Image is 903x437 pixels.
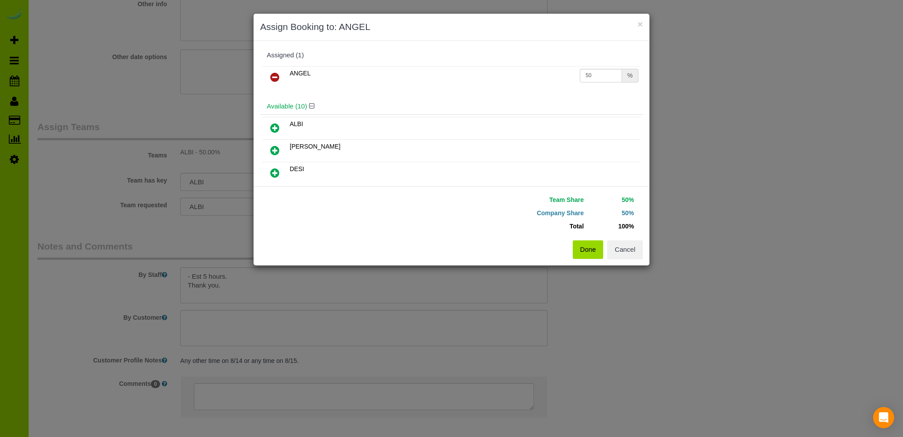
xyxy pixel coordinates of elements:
span: ALBI [290,120,303,127]
span: ANGEL [290,70,310,77]
button: × [638,19,643,29]
td: 50% [586,206,636,220]
span: [PERSON_NAME] [290,143,340,150]
div: % [622,69,638,82]
span: DESI [290,165,304,172]
div: Assigned (1) [267,52,636,59]
h4: Available (10) [267,103,636,110]
td: 50% [586,193,636,206]
div: Open Intercom Messenger [873,407,894,428]
button: Done [573,240,604,259]
td: 100% [586,220,636,233]
button: Cancel [607,240,643,259]
td: Company Share [458,206,586,220]
td: Team Share [458,193,586,206]
h3: Assign Booking to: ANGEL [260,20,643,34]
td: Total [458,220,586,233]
